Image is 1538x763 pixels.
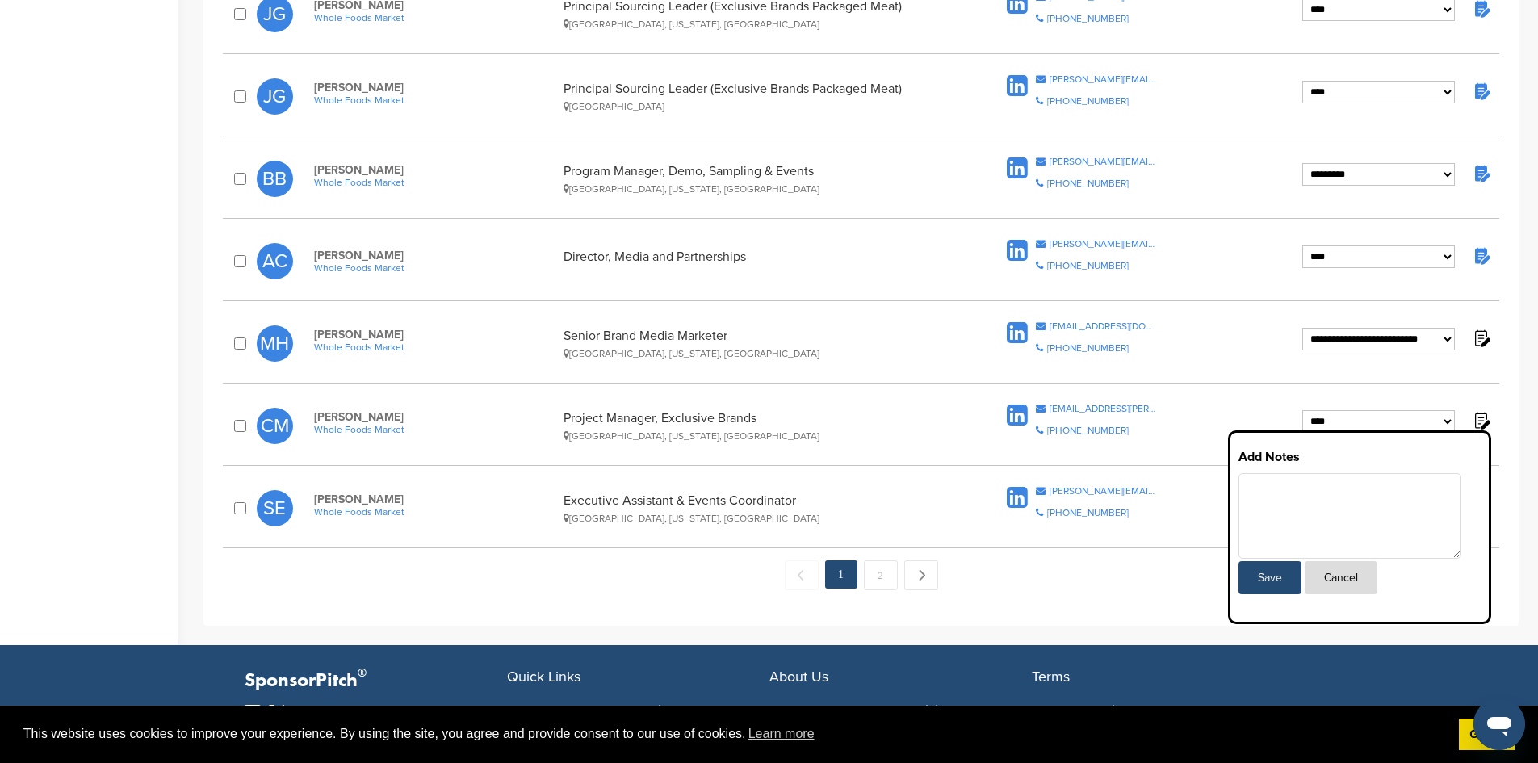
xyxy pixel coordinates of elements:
span: [PERSON_NAME] [314,163,555,177]
img: Notes [1471,328,1491,348]
a: Whole Foods Market [314,12,555,23]
span: Terms [1032,668,1070,685]
em: 1 [825,560,857,589]
div: [PHONE_NUMBER] [1047,14,1129,23]
a: Pricing [912,704,1032,717]
span: ← Previous [785,560,819,590]
img: Notes fill [1471,245,1491,266]
span: SE [257,490,293,526]
button: Save [1238,561,1301,594]
div: [EMAIL_ADDRESS][DOMAIN_NAME] [1050,321,1157,331]
div: [PERSON_NAME][EMAIL_ADDRESS][PERSON_NAME][DOMAIN_NAME] [1050,486,1157,496]
a: Terms of Service [1032,704,1270,717]
div: [EMAIL_ADDRESS][PERSON_NAME][DOMAIN_NAME] [1050,404,1157,413]
button: Cancel [1305,561,1377,594]
a: Whole Foods Market [314,94,555,106]
div: [GEOGRAPHIC_DATA], [US_STATE], [GEOGRAPHIC_DATA] [564,19,942,30]
span: [PERSON_NAME] [314,493,555,506]
a: How It Works [769,704,889,717]
a: Whole Foods Market [314,342,555,353]
span: This website uses cookies to improve your experience. By using the site, you agree and provide co... [23,722,1446,746]
div: [GEOGRAPHIC_DATA], [US_STATE], [GEOGRAPHIC_DATA] [564,513,942,524]
span: ® [358,663,367,683]
a: Whole Foods Market [314,177,555,188]
div: [PHONE_NUMBER] [1047,426,1129,435]
a: Next → [904,560,938,590]
div: [PHONE_NUMBER] [1047,261,1129,270]
div: [PHONE_NUMBER] [1047,343,1129,353]
img: Notes fill [1471,163,1491,183]
span: CM [257,408,293,444]
span: [PERSON_NAME] [314,81,555,94]
img: Notes fill [1471,81,1491,101]
a: Whole Foods Market [314,424,555,435]
div: Executive Assistant & Events Coordinator [564,493,942,524]
span: JG [257,78,293,115]
div: [GEOGRAPHIC_DATA], [US_STATE], [GEOGRAPHIC_DATA] [564,183,942,195]
div: Program Manager, Demo, Sampling & Events [564,163,942,195]
span: [PERSON_NAME] [314,410,555,424]
div: [PERSON_NAME][EMAIL_ADDRESS][PERSON_NAME][DOMAIN_NAME] [1050,239,1157,249]
a: learn more about cookies [746,722,817,746]
div: [PERSON_NAME][EMAIL_ADDRESS][PERSON_NAME][DOMAIN_NAME] [1050,157,1157,166]
p: SponsorPitch [245,669,507,693]
a: Sponsors [507,704,627,717]
div: Senior Brand Media Marketer [564,328,942,359]
span: MH [257,325,293,362]
div: [PERSON_NAME][EMAIL_ADDRESS][PERSON_NAME][DOMAIN_NAME] [1050,74,1157,84]
div: Director, Media and Partnerships [564,249,942,274]
a: Whole Foods Market [314,506,555,518]
div: [GEOGRAPHIC_DATA], [US_STATE], [GEOGRAPHIC_DATA] [564,348,942,359]
span: About Us [769,668,828,685]
div: Principal Sourcing Leader (Exclusive Brands Packaged Meat) [564,81,942,112]
a: Whole Foods Market [314,262,555,274]
span: [PERSON_NAME] [314,249,555,262]
a: 2 [864,560,898,590]
div: [PHONE_NUMBER] [1047,508,1129,518]
div: [GEOGRAPHIC_DATA], [US_STATE], [GEOGRAPHIC_DATA] [564,430,942,442]
span: Quick Links [507,668,580,685]
div: [GEOGRAPHIC_DATA] [564,101,942,112]
a: dismiss cookie message [1459,719,1515,751]
span: AC [257,243,293,279]
div: Project Manager, Exclusive Brands [564,410,942,442]
a: Pitch [650,704,769,717]
div: [PHONE_NUMBER] [1047,178,1129,188]
iframe: Button to launch messaging window [1473,698,1525,750]
h3: Add Notes [1238,447,1481,467]
div: [PHONE_NUMBER] [1047,96,1129,106]
img: Notes [1471,410,1491,430]
span: BB [257,161,293,197]
span: [PERSON_NAME] [314,328,555,342]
